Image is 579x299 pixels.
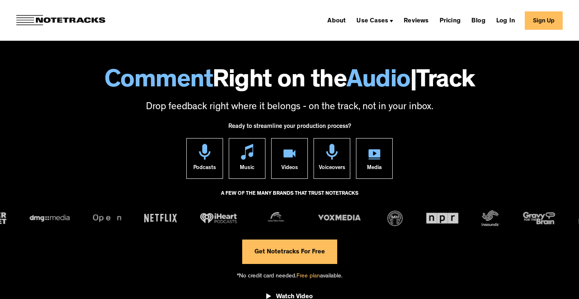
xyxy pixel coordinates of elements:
div: Use Cases [353,14,396,27]
div: Music [240,160,254,178]
span: | [410,69,417,95]
span: Comment [104,69,213,95]
a: Videos [271,138,308,179]
p: Drop feedback right where it belongs - on the track, not in your inbox. [8,101,571,114]
a: Voiceovers [314,138,350,179]
span: Audio [347,69,410,95]
div: Videos [281,160,298,178]
a: Reviews [400,14,432,27]
a: Media [356,138,393,179]
h1: Right on the Track [8,69,571,95]
div: Voiceovers [319,160,345,178]
a: Pricing [436,14,464,27]
a: Podcasts [186,138,223,179]
a: Log In [493,14,518,27]
div: Ready to streamline your production process? [228,119,351,138]
div: *No credit card needed. available. [237,264,343,287]
div: A FEW OF THE MANY BRANDS THAT TRUST NOTETRACKS [221,187,358,209]
a: Music [229,138,265,179]
a: About [324,14,349,27]
div: Use Cases [356,18,388,24]
a: Sign Up [525,11,563,30]
div: Media [367,160,382,178]
div: Podcasts [193,160,216,178]
a: Get Notetracks For Free [242,240,337,264]
span: Free plan [296,273,320,279]
a: Blog [468,14,489,27]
